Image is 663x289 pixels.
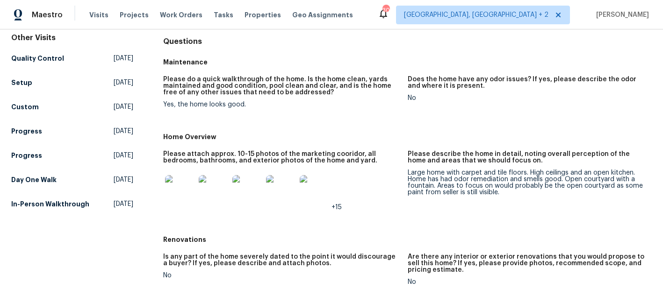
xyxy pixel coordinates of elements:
[214,12,233,18] span: Tasks
[163,254,400,267] h5: Is any part of the home severely dated to the point it would discourage a buyer? If yes, please d...
[408,279,644,285] div: No
[114,78,133,87] span: [DATE]
[331,204,342,211] span: +15
[11,175,57,184] h5: Day One Walk
[160,10,202,20] span: Work Orders
[11,33,133,42] div: Other Visits
[11,102,39,112] h5: Custom
[11,147,133,164] a: Progress[DATE]
[163,57,652,67] h5: Maintenance
[408,76,644,89] h5: Does the home have any odor issues? If yes, please describe the odor and where it is present.
[114,199,133,209] span: [DATE]
[114,54,133,63] span: [DATE]
[11,196,133,212] a: In-Person Walkthrough[DATE]
[163,76,400,96] h5: Please do a quick walkthrough of the home. Is the home clean, yards maintained and good condition...
[408,254,644,273] h5: Are there any interior or exterior renovations that you would propose to sell this home? If yes, ...
[408,95,644,101] div: No
[11,50,133,67] a: Quality Control[DATE]
[404,10,548,20] span: [GEOGRAPHIC_DATA], [GEOGRAPHIC_DATA] + 2
[11,199,89,209] h5: In-Person Walkthrough
[114,151,133,160] span: [DATE]
[11,54,64,63] h5: Quality Control
[592,10,649,20] span: [PERSON_NAME]
[120,10,149,20] span: Projects
[11,99,133,115] a: Custom[DATE]
[114,175,133,184] span: [DATE]
[163,37,652,46] h4: Questions
[163,101,400,108] div: Yes, the home looks good.
[408,151,644,164] h5: Please describe the home in detail, noting overall perception of the home and areas that we shoul...
[11,74,133,91] a: Setup[DATE]
[292,10,353,20] span: Geo Assignments
[11,151,42,160] h5: Progress
[408,169,644,196] div: Large home with carpet and tile floors. High ceilings and an open kitchen. Home has had odor reme...
[32,10,63,20] span: Maestro
[163,151,400,164] h5: Please attach approx. 10-15 photos of the marketing cooridor, all bedrooms, bathrooms, and exteri...
[89,10,108,20] span: Visits
[163,272,400,279] div: No
[11,127,42,136] h5: Progress
[11,78,32,87] h5: Setup
[382,6,389,15] div: 30
[11,123,133,140] a: Progress[DATE]
[114,127,133,136] span: [DATE]
[11,171,133,188] a: Day One Walk[DATE]
[114,102,133,112] span: [DATE]
[163,235,652,244] h5: Renovations
[245,10,281,20] span: Properties
[163,132,652,141] h5: Home Overview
